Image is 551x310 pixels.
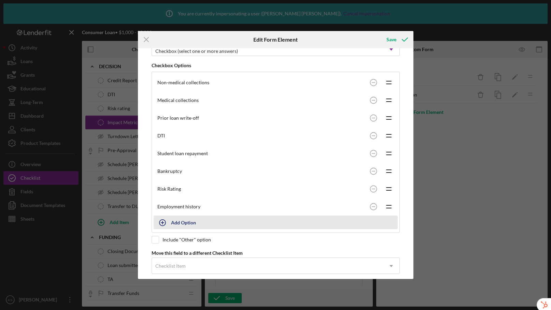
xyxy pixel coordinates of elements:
[163,237,211,242] div: Include "Other" option
[386,33,396,46] div: Save
[154,216,398,229] button: Add Option
[253,36,298,43] h6: Edit Form Element
[5,5,141,21] div: Check any boxes that apply to the client. Remember clients will not be able to see internal check...
[157,204,367,209] div: Employment history
[380,33,413,46] button: Save
[155,48,238,54] div: Checkbox (select one or more answers)
[157,98,367,103] div: Medical collections
[157,133,367,138] div: DTI
[157,115,367,121] div: Prior loan write-off
[152,62,191,68] b: Checkbox Options
[157,80,367,85] div: Non-medical collections
[171,216,196,229] div: Add Option
[157,186,367,192] div: Risk Rating
[157,151,367,156] div: Student loan repayment
[157,168,367,174] div: Bankruptcy
[5,5,141,21] body: Rich Text Area. Press ALT-0 for help.
[152,250,243,256] b: Move this field to a different Checklist Item
[155,263,186,269] div: Checklist Item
